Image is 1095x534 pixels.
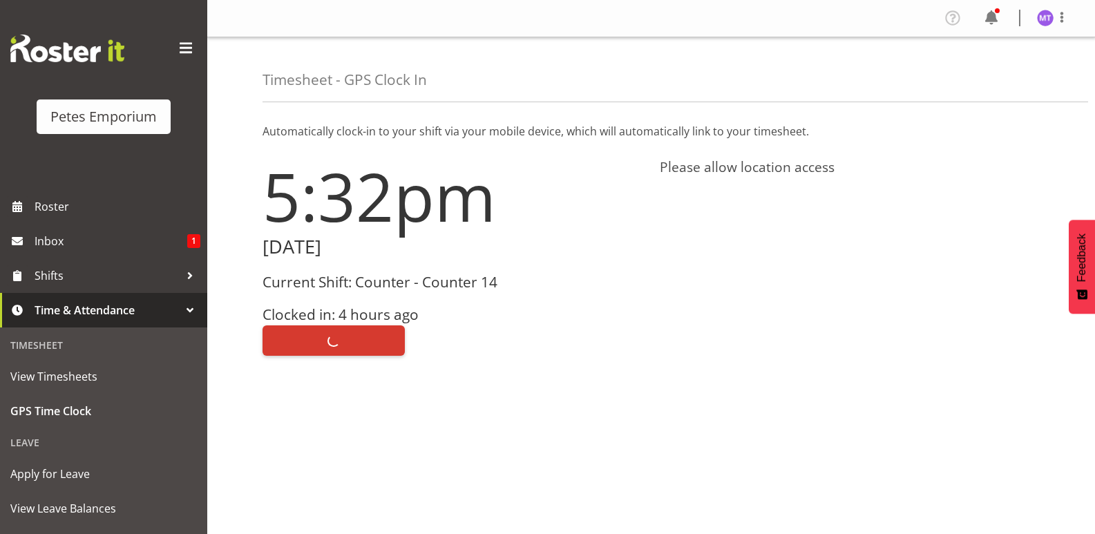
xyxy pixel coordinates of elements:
a: View Leave Balances [3,491,204,526]
a: Apply for Leave [3,457,204,491]
span: Feedback [1076,233,1088,282]
button: Feedback - Show survey [1069,220,1095,314]
h2: [DATE] [263,236,643,258]
span: Inbox [35,231,187,251]
a: GPS Time Clock [3,394,204,428]
p: Automatically clock-in to your shift via your mobile device, which will automatically link to you... [263,123,1040,140]
h1: 5:32pm [263,159,643,233]
span: Time & Attendance [35,300,180,321]
h3: Current Shift: Counter - Counter 14 [263,274,643,290]
span: 1 [187,234,200,248]
div: Petes Emporium [50,106,157,127]
span: View Leave Balances [10,498,197,519]
span: Apply for Leave [10,464,197,484]
span: GPS Time Clock [10,401,197,421]
div: Leave [3,428,204,457]
span: Shifts [35,265,180,286]
span: View Timesheets [10,366,197,387]
a: View Timesheets [3,359,204,394]
h3: Clocked in: 4 hours ago [263,307,643,323]
img: mya-taupawa-birkhead5814.jpg [1037,10,1054,26]
img: Rosterit website logo [10,35,124,62]
span: Roster [35,196,200,217]
h4: Timesheet - GPS Clock In [263,72,427,88]
h4: Please allow location access [660,159,1040,175]
div: Timesheet [3,331,204,359]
